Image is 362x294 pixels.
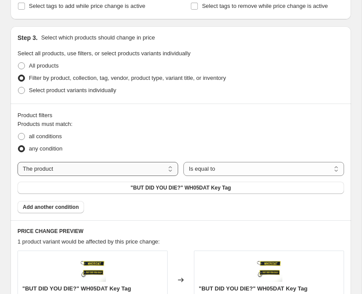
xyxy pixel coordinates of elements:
[18,238,160,245] span: 1 product variant would be affected by this price change:
[130,184,231,191] span: "BUT DID YOU DIE?" WH05DAT Key Tag
[29,145,63,152] span: any condition
[29,75,226,81] span: Filter by product, collection, tag, vendor, product type, variant title, or inventory
[18,33,38,42] h2: Step 3.
[18,182,344,194] button: "BUT DID YOU DIE?" WH05DAT Key Tag
[29,3,145,9] span: Select tags to add while price change is active
[29,87,116,93] span: Select product variants individually
[199,285,308,292] span: "BUT DID YOU DIE?" WH05DAT Key Tag
[80,255,106,282] img: didyoudiekey_80x.jpg
[22,285,131,292] span: "BUT DID YOU DIE?" WH05DAT Key Tag
[18,201,84,213] button: Add another condition
[202,3,328,9] span: Select tags to remove while price change is active
[41,33,155,42] p: Select which products should change in price
[18,228,344,235] h6: PRICE CHANGE PREVIEW
[18,121,73,127] span: Products must match:
[18,111,344,120] div: Product filters
[29,133,62,140] span: all conditions
[256,255,282,282] img: didyoudiekey_80x.jpg
[23,204,79,211] span: Add another condition
[29,62,59,69] span: All products
[18,50,190,57] span: Select all products, use filters, or select products variants individually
